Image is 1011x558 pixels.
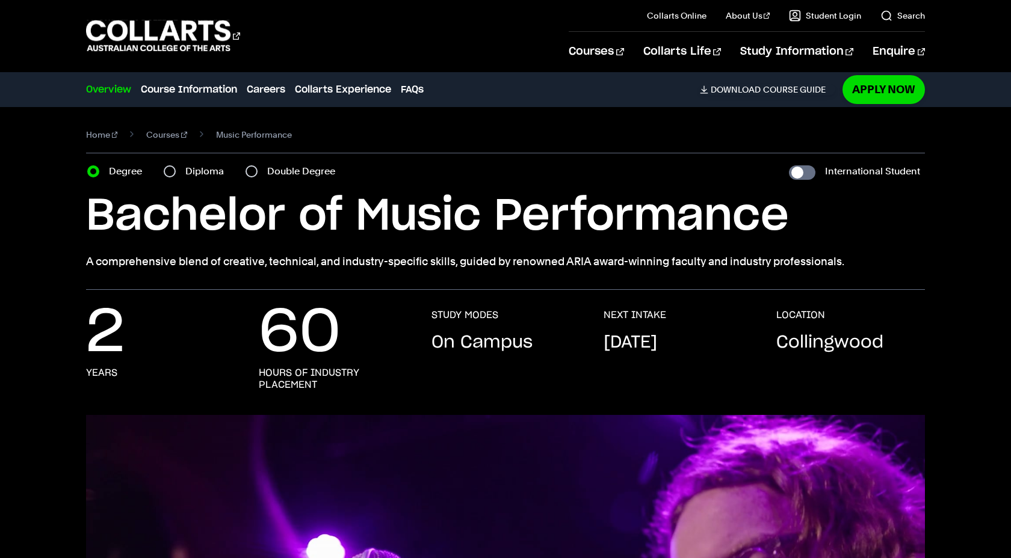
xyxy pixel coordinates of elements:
label: Diploma [185,163,231,180]
p: Collingwood [776,331,883,355]
a: Apply Now [842,75,925,103]
label: Double Degree [267,163,342,180]
h3: LOCATION [776,309,825,321]
a: Search [880,10,925,22]
a: FAQs [401,82,424,97]
a: Careers [247,82,285,97]
a: Overview [86,82,131,97]
div: Go to homepage [86,19,240,53]
h1: Bachelor of Music Performance [86,189,925,244]
a: Courses [569,32,623,72]
a: DownloadCourse Guide [700,84,835,95]
h3: years [86,367,117,379]
h3: STUDY MODES [431,309,498,321]
p: 2 [86,309,125,357]
p: [DATE] [604,331,657,355]
a: Course Information [141,82,237,97]
a: Courses [146,126,187,143]
label: International Student [825,163,920,180]
a: Student Login [789,10,861,22]
h3: hours of industry placement [259,367,407,391]
span: Music Performance [216,126,292,143]
span: Download [711,84,761,95]
a: Enquire [873,32,925,72]
p: On Campus [431,331,533,355]
a: Home [86,126,118,143]
label: Degree [109,163,149,180]
p: 60 [259,309,341,357]
a: Study Information [740,32,853,72]
a: Collarts Experience [295,82,391,97]
a: About Us [726,10,770,22]
a: Collarts Life [643,32,721,72]
a: Collarts Online [647,10,706,22]
p: A comprehensive blend of creative, technical, and industry-specific skills, guided by renowned AR... [86,253,925,270]
h3: NEXT INTAKE [604,309,666,321]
